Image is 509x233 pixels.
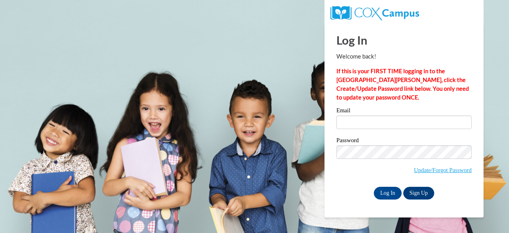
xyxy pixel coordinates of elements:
[414,167,472,173] a: Update/Forgot Password
[336,32,472,48] h1: Log In
[374,187,402,200] input: Log In
[330,6,419,20] img: COX Campus
[403,187,434,200] a: Sign Up
[336,52,472,61] p: Welcome back!
[336,68,469,101] strong: If this is your FIRST TIME logging in to the [GEOGRAPHIC_DATA][PERSON_NAME], click the Create/Upd...
[336,108,472,116] label: Email
[336,137,472,145] label: Password
[330,9,419,16] a: COX Campus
